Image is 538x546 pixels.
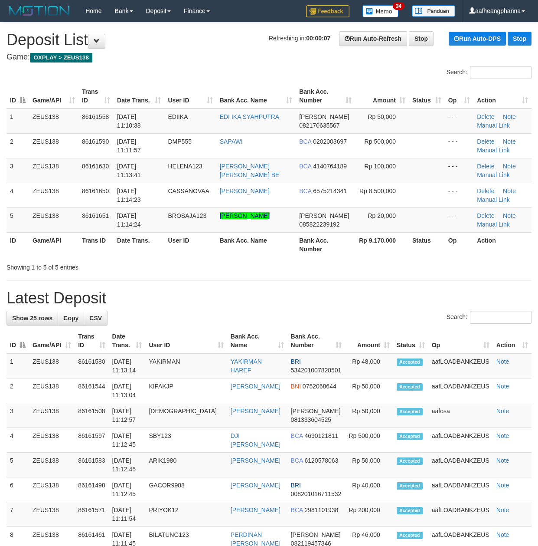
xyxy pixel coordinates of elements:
a: Copy [58,311,84,326]
td: 3 [7,158,29,183]
a: Show 25 rows [7,311,58,326]
a: Stop [409,31,434,46]
td: Rp 50,000 [345,403,393,428]
th: Amount: activate to sort column ascending [345,329,393,353]
h1: Deposit List [7,31,531,49]
a: Delete [477,163,494,170]
a: Manual Link [477,221,510,228]
th: ID [7,232,29,257]
th: Op [445,232,473,257]
td: Rp 50,000 [345,453,393,477]
span: DMP555 [168,138,191,145]
span: [DATE] 11:11:57 [117,138,141,154]
span: Accepted [397,457,423,465]
img: MOTION_logo.png [7,4,72,17]
a: Manual Link [477,122,510,129]
th: Game/API: activate to sort column ascending [29,329,75,353]
td: [DATE] 11:12:57 [109,403,146,428]
a: Note [496,457,509,464]
th: Bank Acc. Number: activate to sort column ascending [296,84,355,109]
span: 86161651 [82,212,109,219]
span: Accepted [397,359,423,366]
td: ZEUS138 [29,428,75,453]
th: Game/API: activate to sort column ascending [29,84,78,109]
span: HELENA123 [168,163,202,170]
td: 86161498 [75,477,108,502]
td: Rp 500,000 [345,428,393,453]
td: 6 [7,477,29,502]
td: 4 [7,428,29,453]
th: Date Trans.: activate to sort column ascending [114,84,164,109]
span: Rp 50,000 [368,113,396,120]
span: BCA [299,187,311,194]
span: [DATE] 11:10:38 [117,113,141,129]
span: Accepted [397,482,423,490]
td: 4 [7,183,29,207]
td: [DATE] 11:13:14 [109,353,146,378]
td: - - - [445,183,473,207]
span: Copy 085822239192 to clipboard [299,221,339,228]
span: Accepted [397,383,423,391]
td: [DATE] 11:12:45 [109,428,146,453]
span: BNI [291,383,301,390]
td: - - - [445,109,473,134]
span: Copy 4140764189 to clipboard [313,163,347,170]
th: ID: activate to sort column descending [7,84,29,109]
th: Game/API [29,232,78,257]
th: Status: activate to sort column ascending [393,329,428,353]
td: 7 [7,502,29,527]
td: 86161508 [75,403,108,428]
td: ZEUS138 [29,109,78,134]
a: [PERSON_NAME] [PERSON_NAME] BE [220,163,280,178]
td: ARIK1980 [145,453,227,477]
span: 34 [393,2,404,10]
span: CASSANOVAA [168,187,209,194]
span: Rp 500,000 [365,138,396,145]
span: 86161630 [82,163,109,170]
input: Search: [470,311,531,324]
span: BRI [291,358,301,365]
a: Note [503,138,516,145]
span: CSV [89,315,102,322]
span: Accepted [397,433,423,440]
td: 1 [7,109,29,134]
td: [DEMOGRAPHIC_DATA] [145,403,227,428]
th: Status: activate to sort column ascending [409,84,445,109]
td: aafLOADBANKZEUS [428,502,493,527]
a: Note [503,187,516,194]
th: Bank Acc. Name: activate to sort column ascending [227,329,287,353]
td: aafLOADBANKZEUS [428,378,493,403]
th: Op: activate to sort column ascending [445,84,473,109]
span: Accepted [397,507,423,514]
th: User ID: activate to sort column ascending [145,329,227,353]
a: Note [503,163,516,170]
td: KIPAKJP [145,378,227,403]
th: User ID [164,232,216,257]
th: Date Trans. [114,232,164,257]
span: [PERSON_NAME] [299,212,349,219]
td: GACOR9988 [145,477,227,502]
td: 86161571 [75,502,108,527]
a: Run Auto-DPS [449,32,506,46]
th: Date Trans.: activate to sort column ascending [109,329,146,353]
span: [DATE] 11:13:41 [117,163,141,178]
td: ZEUS138 [29,403,75,428]
a: [PERSON_NAME] [231,457,280,464]
td: [DATE] 11:11:54 [109,502,146,527]
span: 86161650 [82,187,109,194]
td: 86161580 [75,353,108,378]
a: Manual Link [477,171,510,178]
span: [DATE] 11:14:23 [117,187,141,203]
td: aafLOADBANKZEUS [428,477,493,502]
img: panduan.png [412,5,455,17]
th: Trans ID: activate to sort column ascending [75,329,108,353]
img: Button%20Memo.svg [362,5,399,17]
th: Rp 9.170.000 [355,232,409,257]
span: [DATE] 11:14:24 [117,212,141,228]
td: Rp 48,000 [345,353,393,378]
a: SAPAWI [220,138,243,145]
th: Bank Acc. Name [216,232,296,257]
td: aafLOADBANKZEUS [428,428,493,453]
td: ZEUS138 [29,378,75,403]
th: Status [409,232,445,257]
